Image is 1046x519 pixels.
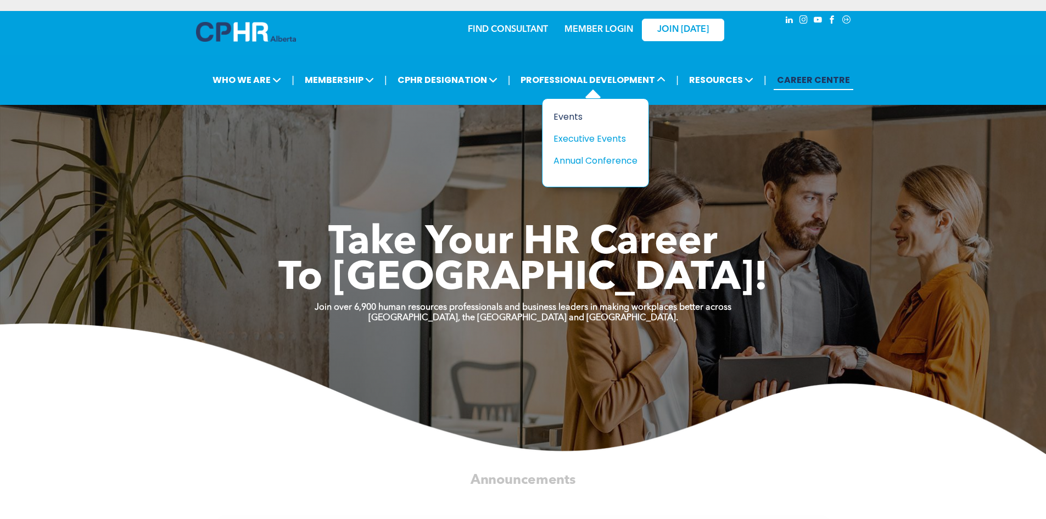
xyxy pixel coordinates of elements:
[553,132,629,146] div: Executive Events
[368,314,678,322] strong: [GEOGRAPHIC_DATA], the [GEOGRAPHIC_DATA] and [GEOGRAPHIC_DATA].
[553,154,629,168] div: Annual Conference
[826,14,838,29] a: facebook
[508,69,511,91] li: |
[471,473,576,487] span: Announcements
[278,259,768,299] span: To [GEOGRAPHIC_DATA]!
[315,303,731,312] strong: Join over 6,900 human resources professionals and business leaders in making workplaces better ac...
[642,19,724,41] a: JOIN [DATE]
[676,69,679,91] li: |
[553,154,637,168] a: Annual Conference
[564,25,633,34] a: MEMBER LOGIN
[384,69,387,91] li: |
[774,70,853,90] a: CAREER CENTRE
[798,14,810,29] a: instagram
[394,70,501,90] span: CPHR DESIGNATION
[686,70,757,90] span: RESOURCES
[468,25,548,34] a: FIND CONSULTANT
[784,14,796,29] a: linkedin
[812,14,824,29] a: youtube
[657,25,709,35] span: JOIN [DATE]
[292,69,294,91] li: |
[196,22,296,42] img: A blue and white logo for cp alberta
[209,70,284,90] span: WHO WE ARE
[553,110,637,124] a: Events
[841,14,853,29] a: Social network
[553,110,629,124] div: Events
[328,224,718,263] span: Take Your HR Career
[301,70,377,90] span: MEMBERSHIP
[553,132,637,146] a: Executive Events
[517,70,669,90] span: PROFESSIONAL DEVELOPMENT
[764,69,767,91] li: |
